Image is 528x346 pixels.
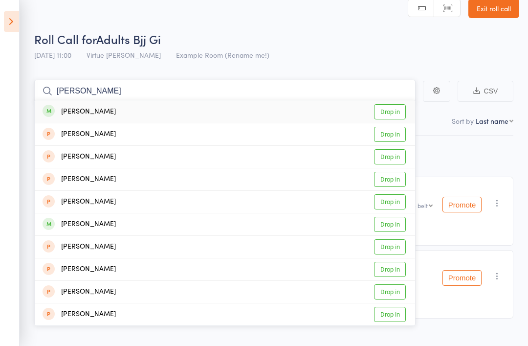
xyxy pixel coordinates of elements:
[374,262,406,277] a: Drop in
[374,127,406,142] a: Drop in
[34,80,416,102] input: Search by name
[374,194,406,209] a: Drop in
[374,149,406,164] a: Drop in
[43,151,116,162] div: [PERSON_NAME]
[43,129,116,140] div: [PERSON_NAME]
[374,217,406,232] a: Drop in
[476,116,508,126] div: Last name
[374,239,406,254] a: Drop in
[374,307,406,322] a: Drop in
[43,106,116,117] div: [PERSON_NAME]
[43,309,116,320] div: [PERSON_NAME]
[34,31,96,47] span: Roll Call for
[43,286,116,298] div: [PERSON_NAME]
[176,50,269,60] span: Example Room (Rename me!)
[43,241,116,253] div: [PERSON_NAME]
[43,264,116,275] div: [PERSON_NAME]
[374,172,406,187] a: Drop in
[96,31,161,47] span: Adults Bjj Gi
[442,270,482,286] button: Promote
[34,50,71,60] span: [DATE] 11:00
[87,50,161,60] span: Virtue [PERSON_NAME]
[43,196,116,208] div: [PERSON_NAME]
[43,219,116,230] div: [PERSON_NAME]
[442,197,482,212] button: Promote
[43,174,116,185] div: [PERSON_NAME]
[458,81,513,102] button: CSV
[452,116,474,126] label: Sort by
[404,202,428,208] div: Blue belt
[374,104,406,119] a: Drop in
[374,284,406,300] a: Drop in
